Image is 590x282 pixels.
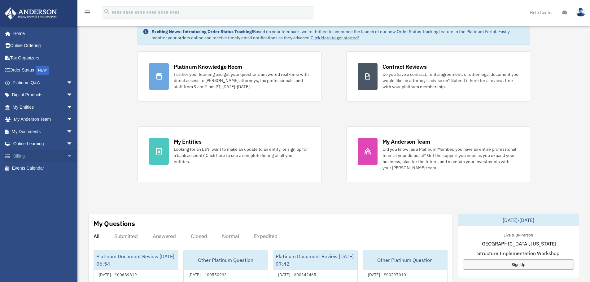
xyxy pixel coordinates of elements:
[174,146,310,165] div: Looking for an EIN, want to make an update to an entity, or sign up for a bank account? Click her...
[4,89,82,101] a: Digital Productsarrow_drop_down
[84,11,91,16] a: menu
[151,29,253,34] strong: Exciting News: Introducing Order Status Tracking!
[174,71,310,90] div: Further your learning and get your questions answered real-time with direct access to [PERSON_NAM...
[67,125,79,138] span: arrow_drop_down
[3,7,59,20] img: Anderson Advisors Platinum Portal
[4,27,79,40] a: Home
[499,231,538,238] div: Live & In-Person
[4,101,82,113] a: My Entitiesarrow_drop_down
[311,35,359,41] a: Click Here to get started!
[222,233,239,239] div: Normal
[382,71,519,90] div: Do you have a contract, rental agreement, or other legal document you would like an attorney's ad...
[346,51,530,102] a: Contract Reviews Do you have a contract, rental agreement, or other legal document you would like...
[363,250,447,270] div: Other Platinum Question
[4,40,82,52] a: Online Ordering
[273,271,321,277] div: [DATE] - #00342465
[4,162,82,175] a: Events Calendar
[480,240,556,247] span: [GEOGRAPHIC_DATA], [US_STATE]
[174,63,243,71] div: Platinum Knowledge Room
[67,113,79,126] span: arrow_drop_down
[67,138,79,150] span: arrow_drop_down
[254,233,278,239] div: Expedited
[191,233,207,239] div: Closed
[382,63,427,71] div: Contract Reviews
[94,233,99,239] div: All
[138,126,321,182] a: My Entities Looking for an EIN, want to make an update to an entity, or sign up for a bank accoun...
[382,138,430,145] div: My Anderson Team
[94,271,142,277] div: [DATE] - #00689819
[114,233,138,239] div: Submitted
[36,66,49,75] div: NEW
[273,250,357,270] div: Platinum Document Review [DATE] 07:42
[103,8,110,15] i: search
[576,8,585,17] img: User Pic
[184,250,268,270] div: Other Platinum Question
[94,219,135,228] div: My Questions
[4,52,82,64] a: Tax Organizers
[67,101,79,114] span: arrow_drop_down
[67,89,79,102] span: arrow_drop_down
[4,138,82,150] a: Online Learningarrow_drop_down
[4,64,82,77] a: Order StatusNEW
[363,271,411,277] div: [DATE] - #00297010
[184,271,232,277] div: [DATE] - #00550993
[94,250,178,270] div: Platinum Document Review [DATE] 06:54
[84,9,91,16] i: menu
[174,138,202,145] div: My Entities
[4,125,82,138] a: My Documentsarrow_drop_down
[458,214,579,226] div: [DATE]-[DATE]
[138,51,321,102] a: Platinum Knowledge Room Further your learning and get your questions answered real-time with dire...
[346,126,530,182] a: My Anderson Team Did you know, as a Platinum Member, you have an entire professional team at your...
[4,76,82,89] a: Platinum Q&Aarrow_drop_down
[151,28,525,41] div: Based on your feedback, we're thrilled to announce the launch of our new Order Status Tracking fe...
[67,150,79,163] span: arrow_drop_down
[382,146,519,171] div: Did you know, as a Platinum Member, you have an entire professional team at your disposal? Get th...
[153,233,176,239] div: Answered
[4,113,82,126] a: My Anderson Teamarrow_drop_down
[4,150,82,162] a: Billingarrow_drop_down
[67,76,79,89] span: arrow_drop_down
[477,249,559,257] span: Structure Implementation Workshop
[463,259,574,270] a: Sign Up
